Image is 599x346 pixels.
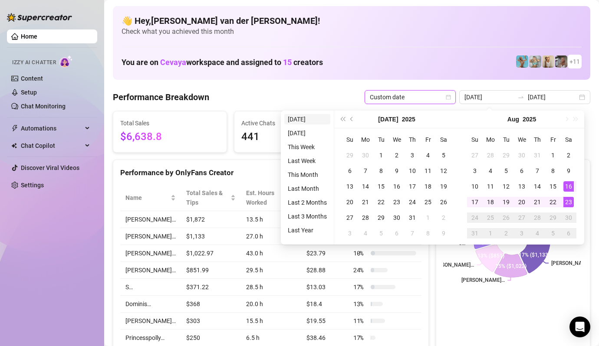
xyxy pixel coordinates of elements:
td: 20.0 h [241,296,301,313]
a: Home [21,33,37,40]
button: Choose a year [523,111,536,128]
span: Total Sales [120,118,220,128]
th: Th [530,132,545,147]
span: 17 % [353,333,367,343]
td: 2025-08-01 [545,147,561,163]
div: 29 [548,212,558,223]
span: Cevaya [160,58,186,67]
td: 2025-08-05 [373,225,389,241]
div: 12 [501,181,511,192]
td: 2025-07-29 [498,147,514,163]
span: Active Chats [241,118,341,128]
span: Izzy AI Chatter [12,59,56,67]
div: 3 [407,150,418,160]
td: 2025-07-17 [405,179,420,194]
td: 2025-08-13 [514,179,530,194]
div: 3 [470,166,480,176]
td: 15.5 h [241,313,301,330]
span: 17 % [353,282,367,292]
div: 22 [376,197,386,207]
li: Last 2 Months [284,197,330,208]
th: Mo [483,132,498,147]
div: 28 [360,212,371,223]
div: 15 [376,181,386,192]
li: [DATE] [284,128,330,138]
td: S… [120,279,181,296]
span: Custom date [370,91,451,104]
td: 27.0 h [241,228,301,245]
td: $303 [181,313,241,330]
th: Sa [561,132,576,147]
li: Last Year [284,225,330,235]
div: 3 [517,228,527,238]
span: Name [125,193,169,202]
td: 2025-07-15 [373,179,389,194]
td: 2025-07-23 [389,194,405,210]
li: This Week [284,142,330,152]
li: Last Week [284,156,330,166]
div: 1 [485,228,496,238]
td: 2025-09-05 [545,225,561,241]
td: 2025-08-09 [561,163,576,179]
td: 2025-07-20 [342,194,358,210]
td: 2025-07-10 [405,163,420,179]
a: Chat Monitoring [21,103,66,110]
div: 2 [438,212,449,223]
h1: You are on workspace and assigned to creators [122,58,323,67]
td: 2025-07-06 [342,163,358,179]
td: 2025-08-18 [483,194,498,210]
td: 2025-07-19 [436,179,451,194]
div: 13 [345,181,355,192]
div: 14 [360,181,371,192]
div: 17 [407,181,418,192]
td: 2025-07-07 [358,163,373,179]
div: 3 [345,228,355,238]
span: 15 [283,58,292,67]
th: Fr [420,132,436,147]
div: 20 [345,197,355,207]
img: Megan [542,55,554,68]
td: 2025-08-03 [467,163,483,179]
td: 2025-07-05 [436,147,451,163]
td: $368 [181,296,241,313]
td: $1,022.97 [181,245,241,262]
div: 29 [345,150,355,160]
div: 4 [485,166,496,176]
div: 23 [392,197,402,207]
td: 2025-07-31 [405,210,420,225]
div: 8 [548,166,558,176]
div: 9 [392,166,402,176]
td: 13.5 h [241,211,301,228]
div: 6 [563,228,574,238]
th: Su [467,132,483,147]
td: 2025-07-14 [358,179,373,194]
span: Automations [21,121,82,135]
td: 2025-07-30 [514,147,530,163]
div: 14 [532,181,543,192]
td: 2025-08-19 [498,194,514,210]
text: [PERSON_NAME]… [461,277,505,284]
div: 8 [376,166,386,176]
div: 30 [360,150,371,160]
span: 24 % [353,265,367,275]
td: 2025-08-07 [405,225,420,241]
div: 30 [392,212,402,223]
div: Performance by OnlyFans Creator [120,167,421,179]
button: Choose a month [378,111,398,128]
td: 2025-08-28 [530,210,545,225]
td: 2025-08-02 [561,147,576,163]
div: 1 [376,150,386,160]
div: 11 [423,166,433,176]
div: 24 [470,212,480,223]
div: Open Intercom Messenger [569,317,590,337]
td: 2025-07-26 [436,194,451,210]
li: This Month [284,170,330,180]
img: Olivia [529,55,541,68]
th: Sa [436,132,451,147]
button: Last year (Control + left) [338,111,347,128]
td: 2025-06-30 [358,147,373,163]
span: Check what you achieved this month [122,27,582,36]
a: Settings [21,182,44,189]
input: End date [528,92,577,102]
div: 30 [517,150,527,160]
